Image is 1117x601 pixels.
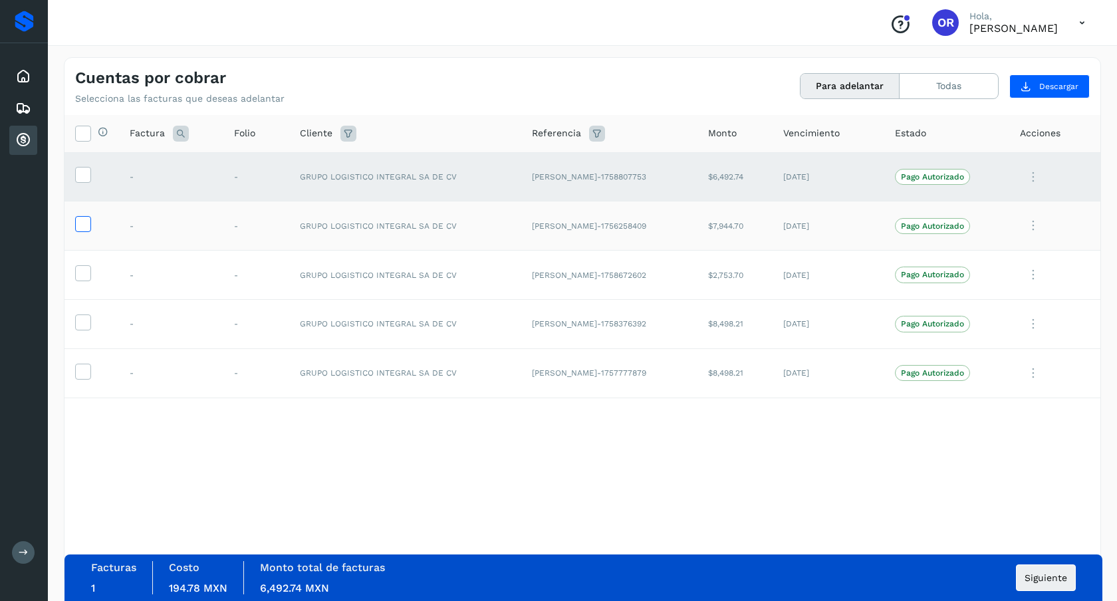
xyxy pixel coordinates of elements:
div: Inicio [9,62,37,91]
button: Descargar [1009,74,1090,98]
td: - [223,348,289,398]
td: $6,492.74 [697,152,773,201]
td: GRUPO LOGISTICO INTEGRAL SA DE CV [289,299,521,348]
span: Folio [234,126,255,140]
td: GRUPO LOGISTICO INTEGRAL SA DE CV [289,251,521,300]
td: [DATE] [773,201,884,251]
td: - [119,201,223,251]
label: Costo [169,561,199,574]
p: Pago Autorizado [901,221,964,231]
td: [DATE] [773,299,884,348]
td: $8,498.21 [697,348,773,398]
td: [PERSON_NAME]-1758807753 [521,152,697,201]
div: Cuentas por cobrar [9,126,37,155]
label: Monto total de facturas [260,561,385,574]
td: - [223,299,289,348]
td: - [223,152,289,201]
td: [PERSON_NAME]-1756258409 [521,201,697,251]
span: 194.78 MXN [169,582,227,594]
span: Siguiente [1025,573,1067,582]
td: [PERSON_NAME]-1758672602 [521,251,697,300]
span: 6,492.74 MXN [260,582,329,594]
span: Acciones [1020,126,1060,140]
button: Todas [900,74,998,98]
span: Referencia [532,126,581,140]
td: - [119,299,223,348]
label: Facturas [91,561,136,574]
td: GRUPO LOGISTICO INTEGRAL SA DE CV [289,348,521,398]
p: Pago Autorizado [901,319,964,328]
td: [DATE] [773,152,884,201]
p: Pago Autorizado [901,368,964,378]
td: $2,753.70 [697,251,773,300]
span: Estado [895,126,926,140]
div: Embarques [9,94,37,123]
td: - [119,348,223,398]
p: Selecciona las facturas que deseas adelantar [75,93,285,104]
span: Factura [130,126,165,140]
span: Descargar [1039,80,1078,92]
button: Para adelantar [801,74,900,98]
span: Monto [708,126,737,140]
td: - [119,251,223,300]
td: [PERSON_NAME]-1757777879 [521,348,697,398]
td: [DATE] [773,251,884,300]
p: Oscar Ramirez Nava [969,22,1058,35]
span: 1 [91,582,95,594]
td: $8,498.21 [697,299,773,348]
td: - [223,251,289,300]
td: - [223,201,289,251]
td: GRUPO LOGISTICO INTEGRAL SA DE CV [289,152,521,201]
p: Pago Autorizado [901,172,964,181]
p: Hola, [969,11,1058,22]
p: Pago Autorizado [901,270,964,279]
span: Vencimiento [783,126,840,140]
td: [DATE] [773,348,884,398]
h4: Cuentas por cobrar [75,68,226,88]
td: [PERSON_NAME]-1758376392 [521,299,697,348]
td: - [119,152,223,201]
td: GRUPO LOGISTICO INTEGRAL SA DE CV [289,201,521,251]
button: Siguiente [1016,564,1076,591]
span: Cliente [300,126,332,140]
td: $7,944.70 [697,201,773,251]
